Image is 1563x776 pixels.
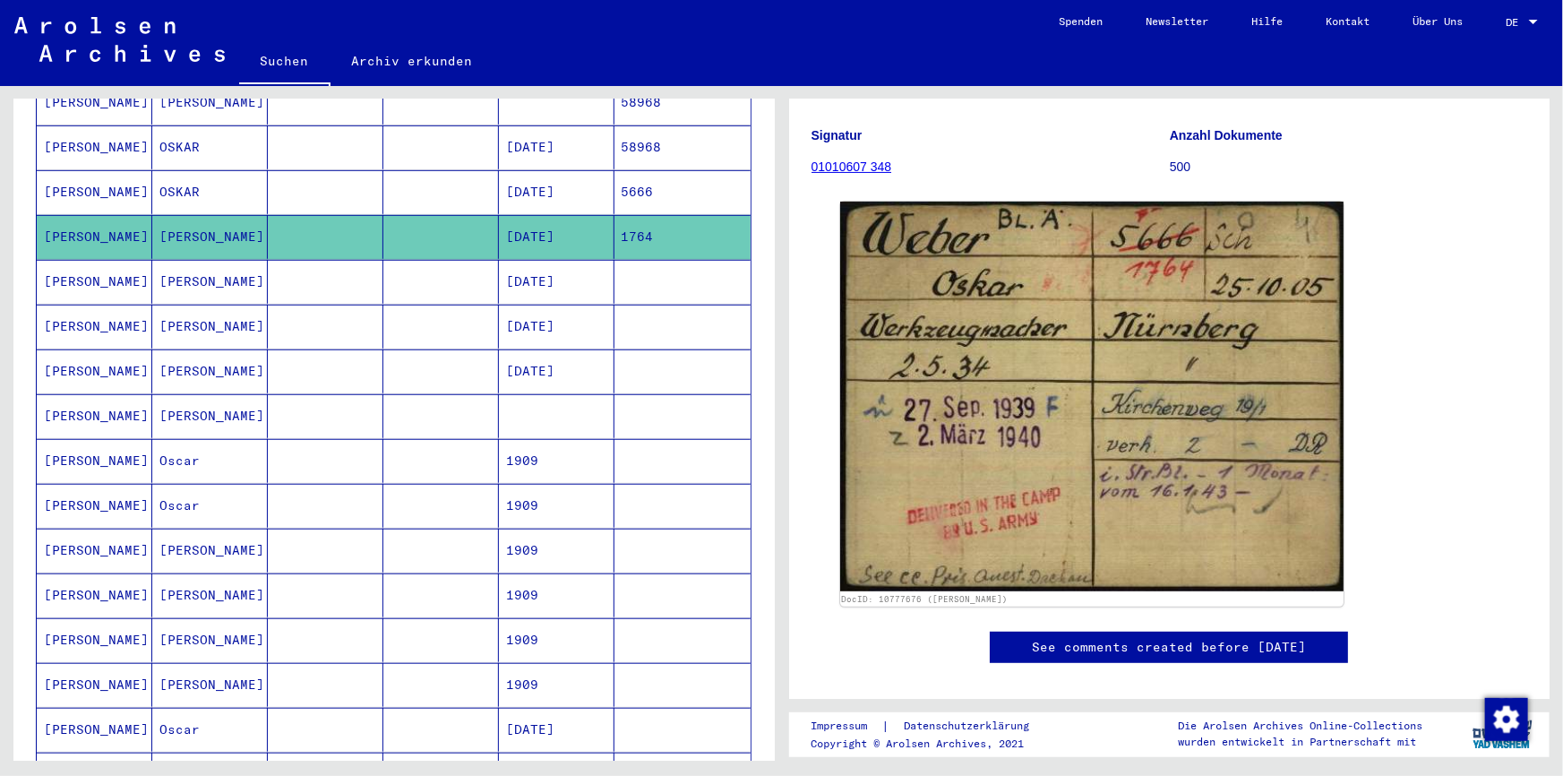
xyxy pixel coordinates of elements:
mat-cell: 58968 [614,125,751,169]
mat-cell: Oscar [152,484,268,528]
a: DocID: 10777676 ([PERSON_NAME]) [841,594,1008,604]
mat-cell: [PERSON_NAME] [37,170,152,214]
mat-cell: [PERSON_NAME] [37,529,152,573]
b: Signatur [812,128,863,142]
img: yv_logo.png [1469,711,1536,756]
div: | [811,717,1051,736]
mat-cell: [PERSON_NAME] [152,573,268,617]
a: See comments created before [DATE] [1032,638,1306,657]
mat-cell: [PERSON_NAME] [152,529,268,573]
mat-cell: Oscar [152,439,268,483]
mat-cell: [PERSON_NAME] [152,215,268,259]
mat-cell: [DATE] [499,215,614,259]
mat-cell: [PERSON_NAME] [152,305,268,349]
mat-cell: [PERSON_NAME] [37,663,152,707]
a: Suchen [239,39,331,86]
mat-cell: [PERSON_NAME] [37,260,152,304]
p: 500 [1170,158,1527,177]
mat-cell: [DATE] [499,305,614,349]
img: Arolsen_neg.svg [14,17,225,62]
mat-cell: [PERSON_NAME] [152,618,268,662]
mat-cell: [PERSON_NAME] [37,708,152,752]
mat-cell: [PERSON_NAME] [37,484,152,528]
p: Copyright © Arolsen Archives, 2021 [811,736,1051,752]
a: Impressum [811,717,881,736]
span: DE [1506,16,1525,29]
img: 001.jpg [840,202,1344,591]
img: Zustimmung ändern [1485,698,1528,741]
mat-cell: [DATE] [499,349,614,393]
mat-cell: OSKAR [152,125,268,169]
mat-cell: [DATE] [499,170,614,214]
mat-cell: [PERSON_NAME] [152,349,268,393]
mat-cell: [DATE] [499,260,614,304]
mat-cell: 1909 [499,618,614,662]
mat-cell: OSKAR [152,170,268,214]
p: wurden entwickelt in Partnerschaft mit [1178,734,1422,750]
mat-cell: [PERSON_NAME] [37,81,152,125]
mat-cell: [PERSON_NAME] [152,663,268,707]
mat-cell: [PERSON_NAME] [152,394,268,438]
mat-cell: [PERSON_NAME] [37,349,152,393]
mat-cell: [PERSON_NAME] [152,260,268,304]
mat-cell: [DATE] [499,708,614,752]
mat-cell: [PERSON_NAME] [37,215,152,259]
mat-cell: [PERSON_NAME] [37,618,152,662]
a: Datenschutzerklärung [889,717,1051,736]
mat-cell: [PERSON_NAME] [152,81,268,125]
mat-cell: 1909 [499,484,614,528]
a: Archiv erkunden [331,39,494,82]
mat-cell: [PERSON_NAME] [37,439,152,483]
mat-cell: 1909 [499,663,614,707]
mat-cell: 1909 [499,439,614,483]
mat-cell: [DATE] [499,125,614,169]
mat-cell: [PERSON_NAME] [37,394,152,438]
mat-cell: [PERSON_NAME] [37,305,152,349]
mat-cell: Oscar [152,708,268,752]
mat-cell: 1764 [614,215,751,259]
b: Anzahl Dokumente [1170,128,1283,142]
mat-cell: 58968 [614,81,751,125]
mat-cell: [PERSON_NAME] [37,125,152,169]
mat-cell: 1909 [499,573,614,617]
mat-cell: 1909 [499,529,614,573]
p: Die Arolsen Archives Online-Collections [1178,718,1422,734]
a: 01010607 348 [812,160,892,174]
mat-cell: 5666 [614,170,751,214]
mat-cell: [PERSON_NAME] [37,573,152,617]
